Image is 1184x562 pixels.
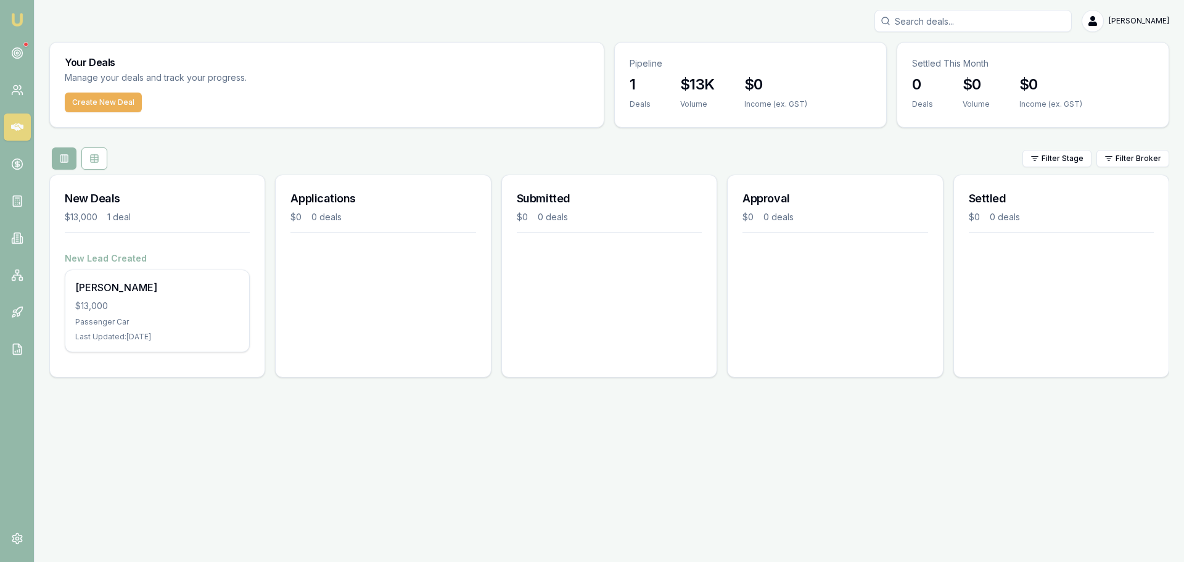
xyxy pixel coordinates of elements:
h4: New Lead Created [65,252,250,265]
span: Filter Broker [1116,154,1161,163]
h3: Submitted [517,190,702,207]
span: [PERSON_NAME] [1109,16,1169,26]
h3: Approval [742,190,927,207]
img: emu-icon-u.png [10,12,25,27]
div: Last Updated: [DATE] [75,332,239,342]
div: Deals [912,99,933,109]
div: $13,000 [75,300,239,312]
div: Deals [630,99,651,109]
div: 0 deals [538,211,568,223]
div: 0 deals [990,211,1020,223]
h3: $13K [680,75,715,94]
div: [PERSON_NAME] [75,280,239,295]
h3: 1 [630,75,651,94]
p: Settled This Month [912,57,1154,70]
div: Income (ex. GST) [744,99,807,109]
input: Search deals [874,10,1072,32]
p: Pipeline [630,57,871,70]
h3: Applications [290,190,475,207]
h3: 0 [912,75,933,94]
h3: Settled [969,190,1154,207]
div: Passenger Car [75,317,239,327]
h3: New Deals [65,190,250,207]
div: 0 deals [763,211,794,223]
div: Income (ex. GST) [1019,99,1082,109]
div: 1 deal [107,211,131,223]
p: Manage your deals and track your progress. [65,71,380,85]
div: 0 deals [311,211,342,223]
h3: $0 [1019,75,1082,94]
div: $13,000 [65,211,97,223]
h3: $0 [744,75,807,94]
div: $0 [290,211,302,223]
div: Volume [963,99,990,109]
h3: $0 [963,75,990,94]
button: Filter Broker [1096,150,1169,167]
div: $0 [742,211,754,223]
button: Create New Deal [65,93,142,112]
h3: Your Deals [65,57,589,67]
div: Volume [680,99,715,109]
button: Filter Stage [1022,150,1091,167]
div: $0 [517,211,528,223]
div: $0 [969,211,980,223]
span: Filter Stage [1042,154,1083,163]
